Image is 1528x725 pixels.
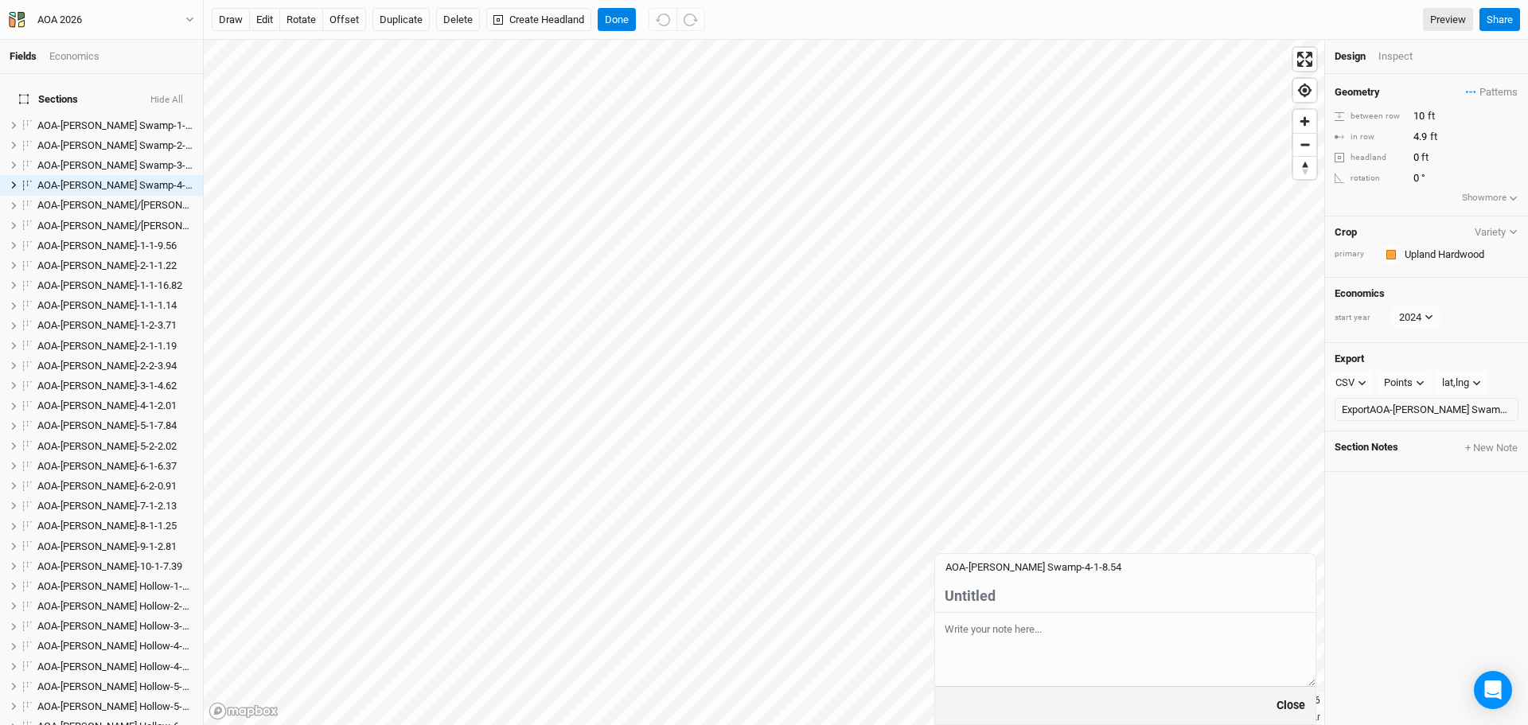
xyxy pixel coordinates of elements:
[37,279,193,292] div: AOA-Elick-1-1-16.82
[249,8,280,32] button: edit
[37,700,210,712] span: AOA-[PERSON_NAME] Hollow-5-2-6.73
[37,240,193,252] div: AOA-Darby Oaks-1-1-9.56
[1335,248,1374,260] div: primary
[37,240,177,251] span: AOA-[PERSON_NAME]-1-1-9.56
[37,259,193,272] div: AOA-Darby Oaks-2-1-1.22
[37,540,193,553] div: AOA-Genevieve Jones-9-1-2.81
[37,520,177,532] span: AOA-[PERSON_NAME]-8-1-1.25
[1335,173,1405,185] div: rotation
[37,600,193,613] div: AOA-Hintz Hollow-2-1-2.41
[37,199,193,212] div: AOA-Cossin/Kreisel-1-1-4.26
[37,620,193,633] div: AOA-Hintz Hollow-3-1-2.23
[37,700,193,713] div: AOA-Hintz Hollow-5-2-6.73
[1465,84,1518,101] button: Patterns
[1335,287,1518,300] h4: Economics
[486,8,591,32] button: Create Headland
[37,299,193,312] div: AOA-Genevieve Jones-1-1-1.14
[37,580,193,593] div: AOA-Hintz Hollow-1-1-2.43
[1384,375,1413,391] div: Points
[1284,711,1320,723] a: Maxar
[37,560,182,572] span: AOA-[PERSON_NAME]-10-1-7.39
[436,8,480,32] button: Delete
[1435,371,1488,395] button: lat,lng
[37,319,193,332] div: AOA-Genevieve Jones-1-2-3.71
[279,8,323,32] button: rotate
[49,49,99,64] div: Economics
[676,8,705,32] button: Redo (^Z)
[1293,156,1316,179] button: Reset bearing to north
[37,340,193,353] div: AOA-Genevieve Jones-2-1-1.19
[1293,157,1316,179] span: Reset bearing to north
[1293,48,1316,71] button: Enter fullscreen
[1335,375,1355,391] div: CSV
[1423,8,1473,32] a: Preview
[204,40,1324,725] canvas: Map
[1335,441,1398,455] span: Section Notes
[37,500,193,513] div: AOA-Genevieve Jones-7-1-2.13
[37,179,193,192] div: AOA-Cackley Swamp-4-1-8.54
[37,159,193,172] div: AOA-Cackley Swamp-3-1-11.41
[37,540,177,552] span: AOA-[PERSON_NAME]-9-1-2.81
[37,620,210,632] span: AOA-[PERSON_NAME] Hollow-3-1-2.23
[37,419,177,431] span: AOA-[PERSON_NAME]-5-1-7.84
[37,460,177,472] span: AOA-[PERSON_NAME]-6-1-6.37
[1479,8,1520,32] button: Share
[37,139,213,151] span: AOA-[PERSON_NAME] Swamp-2-1-5.80
[1335,111,1405,123] div: between row
[1335,312,1390,324] div: start year
[37,340,177,352] span: AOA-[PERSON_NAME]-2-1-1.19
[598,8,636,32] button: Done
[1442,375,1469,391] div: lat,lng
[8,11,195,29] button: AOA 2026
[322,8,366,32] button: offset
[1474,226,1518,238] button: Variety
[37,12,82,28] div: AOA 2026
[1293,110,1316,133] button: Zoom in
[1335,226,1357,239] h4: Crop
[37,480,193,493] div: AOA-Genevieve Jones-6-2-0.91
[37,600,210,612] span: AOA-[PERSON_NAME] Hollow-2-1-2.41
[37,560,193,573] div: AOA-Genevieve Jones-10-1-7.39
[37,199,257,211] span: AOA-[PERSON_NAME]/[PERSON_NAME]-1-1-4.26
[37,480,177,492] span: AOA-[PERSON_NAME]-6-2-0.91
[37,661,210,672] span: AOA-[PERSON_NAME] Hollow-4-2-0.35
[1335,86,1380,99] h4: Geometry
[1335,398,1518,422] button: ExportAOA-[PERSON_NAME] Swamp-4-1-8.54
[37,400,193,412] div: AOA-Genevieve Jones-4-1-2.01
[1464,441,1518,455] button: + New Note
[1293,134,1316,156] span: Zoom out
[150,95,184,106] button: Hide All
[37,440,193,453] div: AOA-Genevieve Jones-5-2-2.02
[1293,79,1316,102] button: Find my location
[1400,245,1518,264] input: Upland Hardwood
[37,360,193,372] div: AOA-Genevieve Jones-2-2-3.94
[37,380,177,392] span: AOA-[PERSON_NAME]-3-1-4.62
[37,179,213,191] span: AOA-[PERSON_NAME] Swamp-4-1-8.54
[37,400,177,411] span: AOA-[PERSON_NAME]-4-1-2.01
[372,8,430,32] button: Duplicate
[37,279,182,291] span: AOA-[PERSON_NAME]-1-1-16.82
[37,319,177,331] span: AOA-[PERSON_NAME]-1-2-3.71
[37,500,177,512] span: AOA-[PERSON_NAME]-7-1-2.13
[19,93,78,106] span: Sections
[1335,152,1405,164] div: headland
[1335,49,1366,64] div: Design
[37,220,193,232] div: AOA-Cossin/Kreisel-2-1-8.83
[1466,84,1518,100] span: Patterns
[1378,49,1435,64] div: Inspect
[37,139,193,152] div: AOA-Cackley Swamp-2-1-5.80
[37,680,210,692] span: AOA-[PERSON_NAME] Hollow-5-1-2.75
[37,220,257,232] span: AOA-[PERSON_NAME]/[PERSON_NAME]-2-1-8.83
[37,640,193,653] div: AOA-Hintz Hollow-4-1-1.02
[1335,353,1518,365] h4: Export
[1293,133,1316,156] button: Zoom out
[1461,190,1519,206] button: Showmore
[37,460,193,473] div: AOA-Genevieve Jones-6-1-6.37
[37,259,177,271] span: AOA-[PERSON_NAME]-2-1-1.22
[37,360,177,372] span: AOA-[PERSON_NAME]-2-2-3.94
